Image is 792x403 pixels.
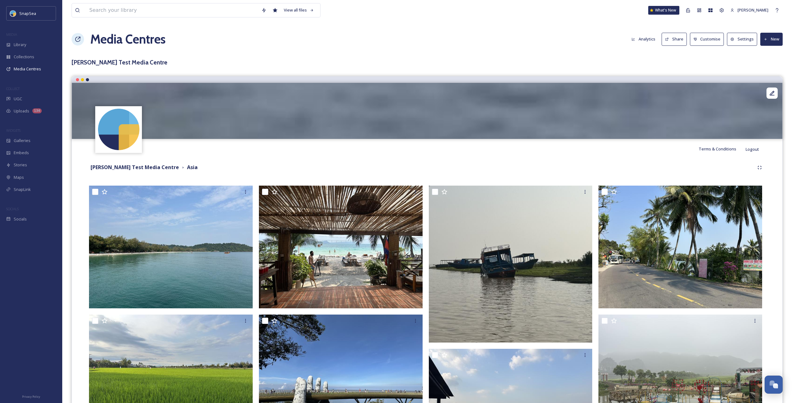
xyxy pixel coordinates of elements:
[10,10,16,17] img: snapsea-logo.png
[727,33,760,45] a: Settings
[429,186,593,343] img: IMG_3473.heic
[14,216,27,222] span: Socials
[6,86,20,91] span: COLLECT
[14,150,29,156] span: Embeds
[22,395,40,399] span: Privacy Policy
[746,146,759,152] span: Logout
[14,138,30,144] span: Galleries
[90,30,166,49] a: Media Centres
[22,392,40,400] a: Privacy Policy
[72,58,783,67] h3: [PERSON_NAME] Test Media Centre
[14,174,24,180] span: Maps
[727,33,757,45] button: Settings
[91,164,179,171] strong: [PERSON_NAME] Test Media Centre
[72,83,782,139] img: snapsea.io-569685.jpg
[598,186,762,309] img: IMG_3267.HEIC
[648,6,679,15] a: What's New
[690,33,724,45] button: Customise
[14,42,26,48] span: Library
[187,164,198,171] strong: Asia
[727,4,771,16] a: [PERSON_NAME]
[96,107,141,152] img: snapsea-logo.png
[738,7,768,13] span: [PERSON_NAME]
[699,145,746,153] a: Terms & Conditions
[765,376,783,394] button: Open Chat
[259,186,423,309] img: IMG_3411.HEIC
[6,206,19,211] span: SOCIALS
[690,33,727,45] a: Customise
[14,187,31,192] span: SnapLink
[6,32,17,37] span: MEDIA
[699,146,736,152] span: Terms & Conditions
[14,108,29,114] span: Uploads
[662,33,687,45] button: Share
[14,66,41,72] span: Media Centres
[14,162,27,168] span: Stories
[6,128,21,133] span: WIDGETS
[14,96,22,102] span: UGC
[628,33,658,45] button: Analytics
[32,108,42,113] div: 134
[19,11,36,16] span: SnapSea
[14,54,34,60] span: Collections
[281,4,317,16] a: View all files
[760,33,783,45] button: New
[89,186,253,309] img: IMG_3434.HEIC
[628,33,662,45] a: Analytics
[86,3,258,17] input: Search your library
